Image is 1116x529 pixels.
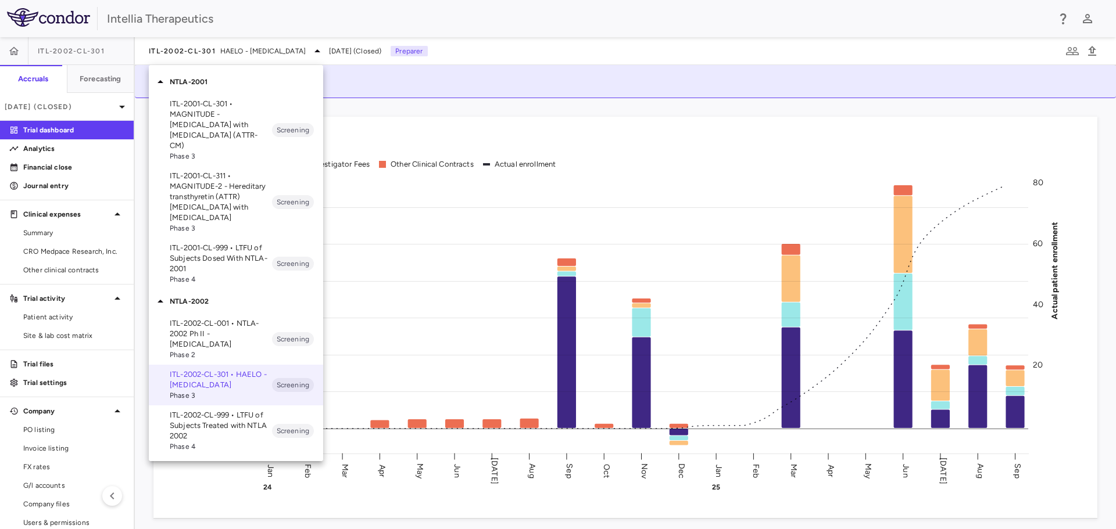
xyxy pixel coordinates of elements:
span: Screening [272,125,314,135]
p: NTLA-2002 [170,296,323,307]
p: ITL-2002-CL-999 • LTFU of Subjects Treated with NTLA 2002 [170,410,272,441]
span: Phase 3 [170,223,272,233]
div: NTLA-2002 [149,289,323,314]
span: Screening [272,197,314,207]
div: ITL-2001-CL-999 • LTFU of Subjects Dosed With NTLA-2001Phase 4Screening [149,238,323,289]
div: NTLA-2001 [149,70,323,94]
div: ITL-2002-CL-301 • HAELO - [MEDICAL_DATA]Phase 3Screening [149,365,323,405]
p: NTLA-2001 [170,77,323,87]
p: ITL-2001-CL-999 • LTFU of Subjects Dosed With NTLA-2001 [170,243,272,274]
span: Screening [272,258,314,269]
p: ITL-2001-CL-301 • MAGNITUDE - [MEDICAL_DATA] with [MEDICAL_DATA] (ATTR-CM) [170,99,272,151]
div: ITL-2002-CL-999 • LTFU of Subjects Treated with NTLA 2002Phase 4Screening [149,405,323,456]
span: Phase 4 [170,274,272,285]
div: ITL-2001-CL-301 • MAGNITUDE - [MEDICAL_DATA] with [MEDICAL_DATA] (ATTR-CM)Phase 3Screening [149,94,323,166]
span: Screening [272,334,314,344]
span: Phase 4 [170,441,272,452]
p: ITL-2002-CL-301 • HAELO - [MEDICAL_DATA] [170,369,272,390]
span: Screening [272,426,314,436]
span: Phase 2 [170,350,272,360]
p: ITL-2002-CL-001 • NTLA-2002 Ph II - [MEDICAL_DATA] [170,318,272,350]
span: Screening [272,380,314,390]
div: ITL-2002-CL-001 • NTLA-2002 Ph II - [MEDICAL_DATA]Phase 2Screening [149,314,323,365]
span: Phase 3 [170,151,272,161]
span: Phase 3 [170,390,272,401]
div: ITL-2001-CL-311 • MAGNITUDE-2 - Hereditary transthyretin (ATTR) [MEDICAL_DATA] with [MEDICAL_DATA... [149,166,323,238]
p: ITL-2001-CL-311 • MAGNITUDE-2 - Hereditary transthyretin (ATTR) [MEDICAL_DATA] with [MEDICAL_DATA] [170,171,272,223]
